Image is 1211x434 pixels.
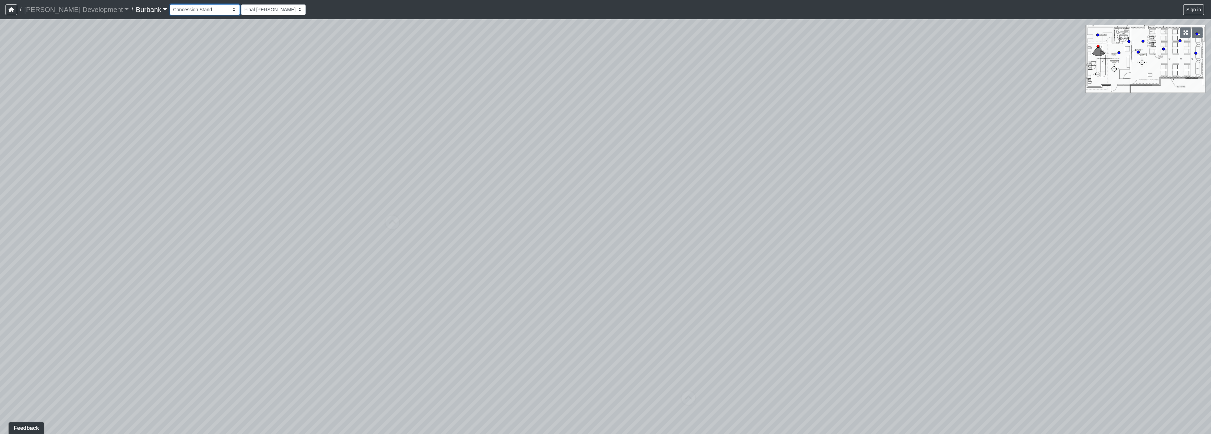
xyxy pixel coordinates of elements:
a: [PERSON_NAME] Development [24,3,129,16]
span: / [17,3,24,16]
button: Sign in [1183,4,1204,15]
iframe: Ybug feedback widget [5,420,46,434]
span: / [129,3,136,16]
a: Burbank [136,3,167,16]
